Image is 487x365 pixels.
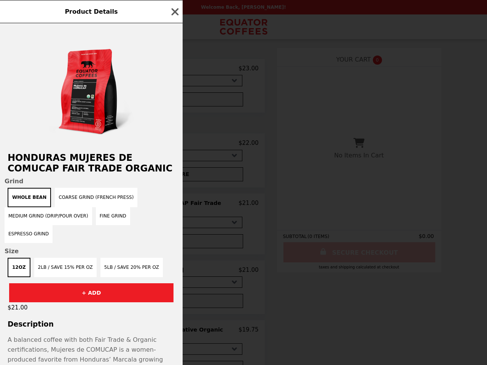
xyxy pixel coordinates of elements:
span: Size [5,248,178,255]
span: Grind [5,178,178,185]
button: Whole Bean [8,188,51,207]
button: Medium Grind (Drip/Pour Over) [5,207,92,225]
button: Fine Grind [96,207,130,225]
span: Product Details [65,8,118,15]
button: 2lb / Save 15% per oz [34,258,97,277]
button: Coarse Grind (French Press) [55,188,137,207]
button: + ADD [9,283,173,302]
img: Whole Bean / 12oz [46,31,137,145]
button: Espresso Grind [5,225,53,243]
button: 12oz [8,258,30,277]
button: 5lb / Save 20% per oz [100,258,163,277]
